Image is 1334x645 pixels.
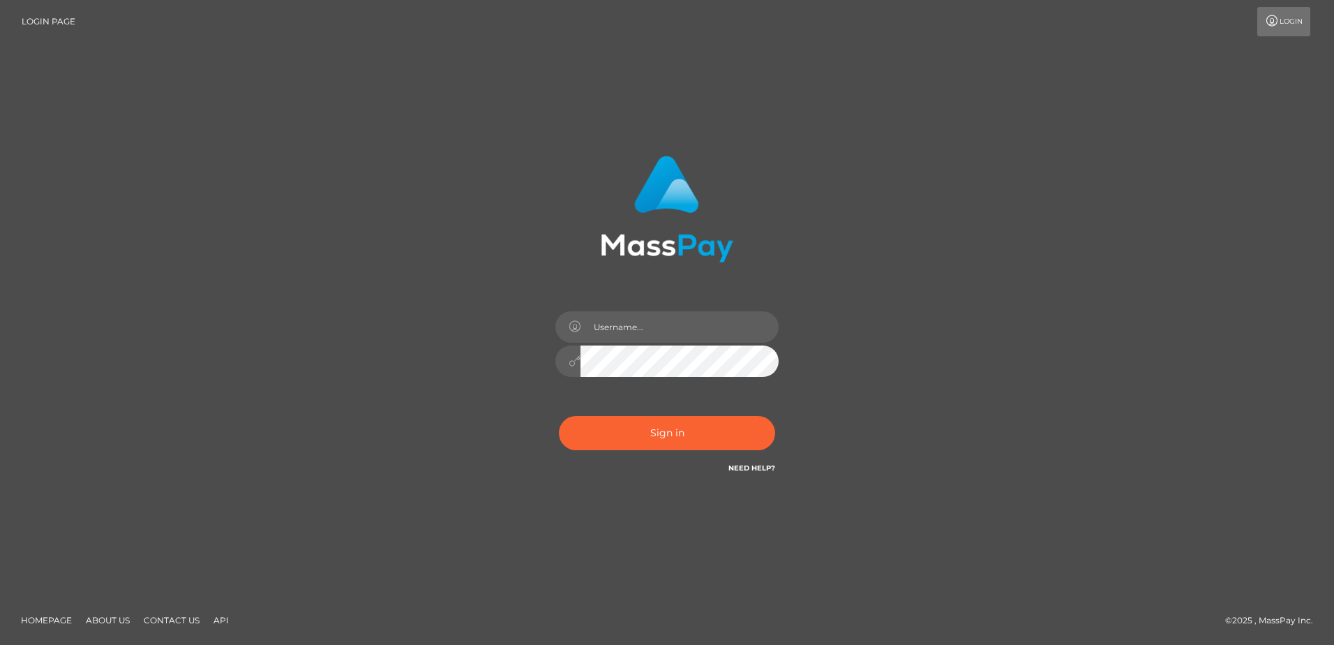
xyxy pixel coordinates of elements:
a: About Us [80,609,135,631]
a: Need Help? [728,464,775,473]
a: Homepage [15,609,77,631]
a: API [208,609,234,631]
a: Login Page [22,7,75,36]
a: Login [1257,7,1310,36]
input: Username... [580,311,779,343]
img: MassPay Login [601,156,733,262]
button: Sign in [559,416,775,450]
div: © 2025 , MassPay Inc. [1225,613,1324,628]
a: Contact Us [138,609,205,631]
